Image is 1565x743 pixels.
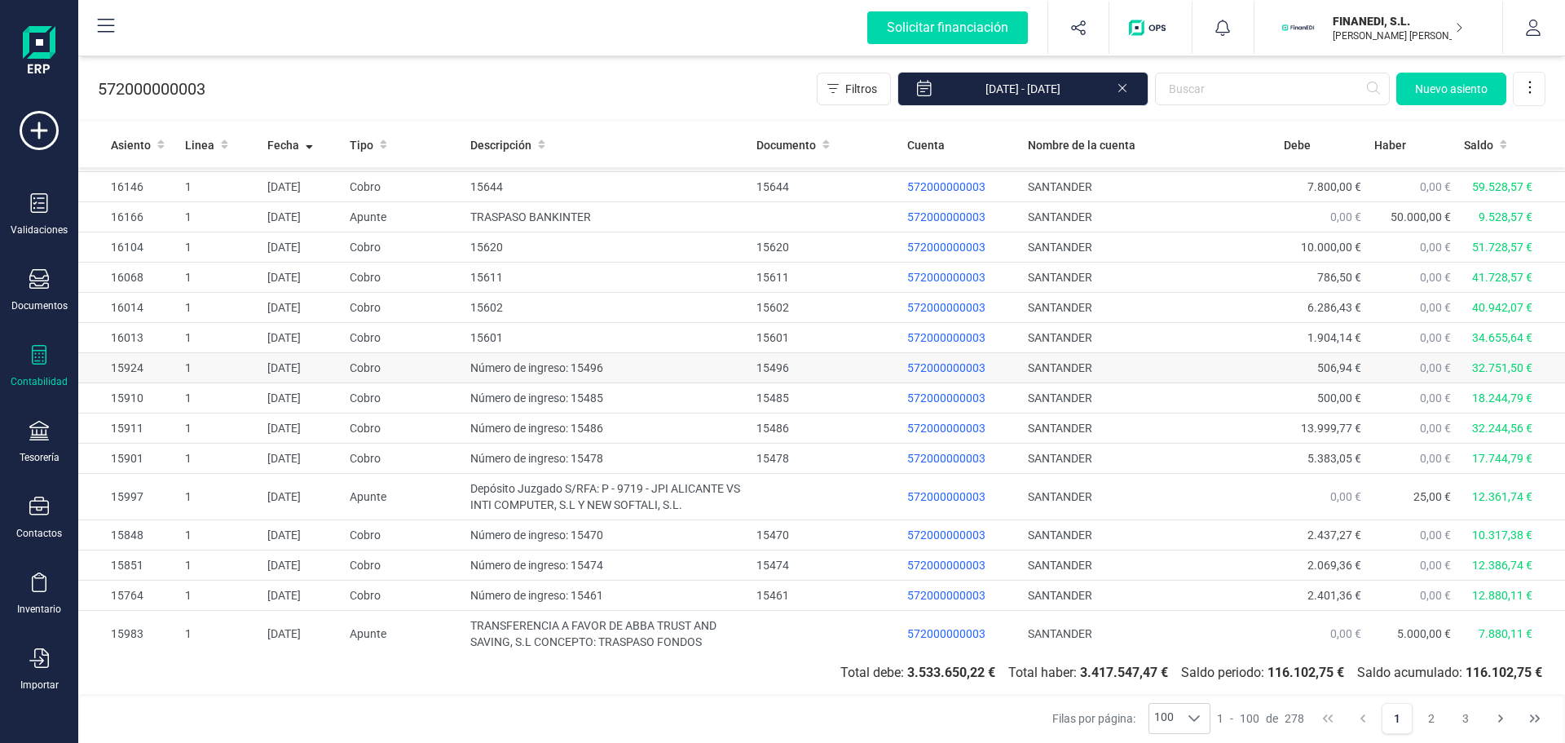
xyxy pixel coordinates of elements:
div: Contactos [16,527,62,540]
div: 15485 [756,390,894,406]
td: 1 [179,414,261,444]
span: 0,00 € [1420,452,1451,465]
td: Cobro [343,414,464,444]
td: SANTANDER [1021,263,1277,293]
td: [DATE] [261,611,343,657]
td: Apunte [343,611,464,657]
div: Contabilidad [11,375,68,388]
img: FI [1281,10,1316,46]
div: - [1217,710,1304,727]
span: Linea [185,137,214,153]
span: 0,00 € [1420,180,1451,193]
span: 0,00 € [1330,490,1361,503]
div: 15474 [756,557,894,573]
span: 572000000003 [907,452,985,465]
span: 5.383,05 € [1307,452,1361,465]
td: [DATE] [261,520,343,551]
span: 0,00 € [1330,210,1361,223]
span: Descripción [470,137,531,153]
td: 15910 [78,383,179,414]
b: 116.102,75 € [1466,665,1542,680]
span: 572000000003 [907,529,985,542]
span: 10.000,00 € [1301,241,1361,254]
button: Page 2 [1416,703,1447,734]
span: Nombre de la cuenta [1028,137,1135,153]
td: 15764 [78,581,179,611]
td: 1 [179,383,261,414]
div: Inventario [17,603,61,616]
td: Cobro [343,551,464,581]
td: [DATE] [261,202,343,232]
td: Cobro [343,323,464,353]
td: 15983 [78,611,179,657]
span: 572000000003 [907,331,985,344]
span: Saldo acumulado: [1351,663,1549,683]
td: Número de ingreso: 15496 [464,353,750,383]
button: Previous Page [1347,703,1378,734]
td: 15620 [464,232,750,263]
span: 40.942,07 € [1472,301,1532,314]
td: SANTANDER [1021,202,1277,232]
span: 572000000003 [907,180,985,193]
span: 100 [1240,710,1259,727]
span: 572000000003 [907,301,985,314]
td: SANTANDER [1021,232,1277,263]
td: 16104 [78,232,179,263]
span: 9.528,57 € [1479,210,1532,223]
td: 1 [179,202,261,232]
span: 0,00 € [1420,391,1451,405]
span: 7.800,00 € [1307,180,1361,193]
td: 16146 [78,172,179,202]
span: Nuevo asiento [1415,81,1488,97]
span: Saldo periodo: [1175,663,1351,683]
td: 1 [179,323,261,353]
td: [DATE] [261,414,343,444]
button: Filtros [817,73,891,105]
td: [DATE] [261,172,343,202]
span: 572000000003 [907,589,985,602]
button: Last Page [1519,703,1550,734]
td: SANTANDER [1021,611,1277,657]
span: 1.904,14 € [1307,331,1361,344]
div: 15611 [756,269,894,285]
span: 572000000003 [907,361,985,374]
td: 15851 [78,551,179,581]
td: Cobro [343,293,464,323]
td: [DATE] [261,581,343,611]
span: 572000000003 [907,422,985,435]
div: 15461 [756,587,894,604]
span: Total haber: [1002,663,1175,683]
td: [DATE] [261,353,343,383]
span: 7.880,11 € [1479,627,1532,640]
td: Número de ingreso: 15478 [464,444,750,474]
td: 16013 [78,323,179,353]
button: Page 1 [1382,703,1413,734]
p: FINANEDI, S.L. [1333,13,1463,29]
td: 1 [179,444,261,474]
span: 41.728,57 € [1472,271,1532,284]
td: Cobro [343,353,464,383]
td: Depósito Juzgado S/RFA: P - 9719 - JPI ALICANTE VS INTI COMPUTER, S.L Y NEW SOFTALI, S.L. [464,474,750,520]
td: TRANSFERENCIA A FAVOR DE ABBA TRUST AND SAVING, S.L CONCEPTO: TRASPASO FONDOS [464,611,750,657]
div: Tesorería [20,451,60,464]
span: 572000000003 [907,559,985,572]
td: TRASPASO BANKINTER [464,202,750,232]
span: 13.999,77 € [1301,422,1361,435]
td: 16068 [78,263,179,293]
td: [DATE] [261,232,343,263]
td: 16014 [78,293,179,323]
span: Total debe: [834,663,1002,683]
td: [DATE] [261,323,343,353]
button: First Page [1312,703,1343,734]
td: 1 [179,293,261,323]
span: de [1266,710,1278,727]
td: 1 [179,581,261,611]
span: 18.244,79 € [1472,391,1532,405]
span: 0,00 € [1420,271,1451,284]
td: Cobro [343,581,464,611]
span: Haber [1374,137,1406,153]
td: 1 [179,520,261,551]
td: Cobro [343,232,464,263]
td: 15602 [464,293,750,323]
span: 0,00 € [1420,241,1451,254]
